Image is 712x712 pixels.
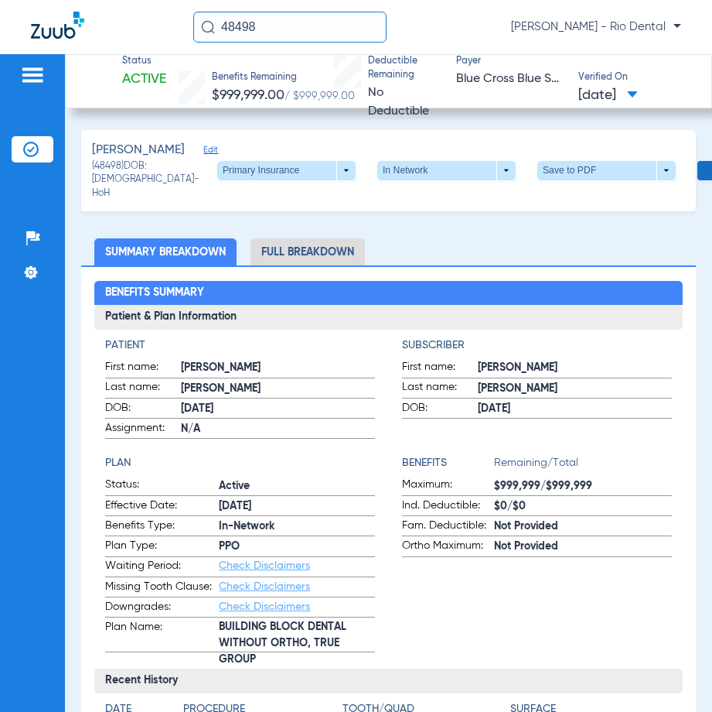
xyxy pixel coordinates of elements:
span: Status [122,55,166,69]
span: Not Provided [494,539,672,555]
span: $999,999/$999,999 [494,478,672,495]
span: No Deductible [368,87,429,118]
span: [PERSON_NAME] [181,360,375,376]
img: Search Icon [201,20,215,34]
span: [PERSON_NAME] [92,141,185,160]
span: Last name: [105,379,181,398]
button: In Network [377,161,516,181]
h3: Recent History [94,669,682,693]
a: Check Disclaimers [219,560,310,571]
span: Plan Type: [105,538,219,556]
h2: Benefits Summary [94,281,682,306]
span: Downgrades: [105,599,219,618]
span: Remaining/Total [494,455,672,477]
span: Plan Name: [105,619,219,652]
span: First name: [105,359,181,378]
li: Full Breakdown [250,238,365,265]
span: BUILDING BLOCK DENTAL WITHOUT ORTHO, TRUE GROUP [219,635,375,652]
app-breakdown-title: Benefits [402,455,494,477]
span: Benefits Type: [105,518,219,536]
span: N/A [181,421,375,437]
h4: Subscriber [402,337,672,354]
h4: Plan [105,455,375,471]
span: Verified On [578,71,686,85]
span: Payer [456,55,564,69]
span: Last name: [402,379,478,398]
input: Search for patients [193,12,387,43]
button: Save to PDF [537,161,676,181]
span: Ind. Deductible: [402,498,494,516]
span: Not Provided [494,519,672,535]
span: Edit [203,145,217,159]
span: Fam. Deductible: [402,518,494,536]
span: Blue Cross Blue Shield of [US_STATE] [456,70,564,89]
span: Waiting Period: [105,558,219,577]
h4: Patient [105,337,375,354]
span: DOB: [105,400,181,419]
span: Ortho Maximum: [402,538,494,556]
span: Status: [105,477,219,495]
span: (48498) DOB: [DEMOGRAPHIC_DATA] - HoH [92,160,217,201]
span: Deductible Remaining [368,55,443,82]
span: Assignment: [105,420,181,439]
li: Summary Breakdown [94,238,237,265]
span: Benefits Remaining [212,71,355,85]
span: [PERSON_NAME] [181,381,375,397]
span: [PERSON_NAME] - Rio Dental [511,19,681,35]
span: Effective Date: [105,498,219,516]
span: / $999,999.00 [284,91,355,101]
span: In-Network [219,519,375,535]
span: [PERSON_NAME] [478,381,672,397]
a: Check Disclaimers [219,601,310,612]
h3: Patient & Plan Information [94,305,682,330]
span: [DATE] [578,86,638,105]
span: [DATE] [478,401,672,417]
span: Missing Tooth Clause: [105,579,219,597]
span: [PERSON_NAME] [478,360,672,376]
span: PPO [219,539,375,555]
span: $999,999.00 [212,88,284,102]
a: Check Disclaimers [219,581,310,592]
span: [DATE] [219,498,375,515]
span: Active [122,70,166,89]
img: Zuub Logo [31,12,84,39]
h4: Benefits [402,455,494,471]
img: hamburger-icon [20,66,45,84]
button: Primary Insurance [217,161,356,181]
span: DOB: [402,400,478,419]
span: First name: [402,359,478,378]
span: $0/$0 [494,498,672,515]
span: [DATE] [181,401,375,417]
span: Active [219,478,375,495]
span: Maximum: [402,477,494,495]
